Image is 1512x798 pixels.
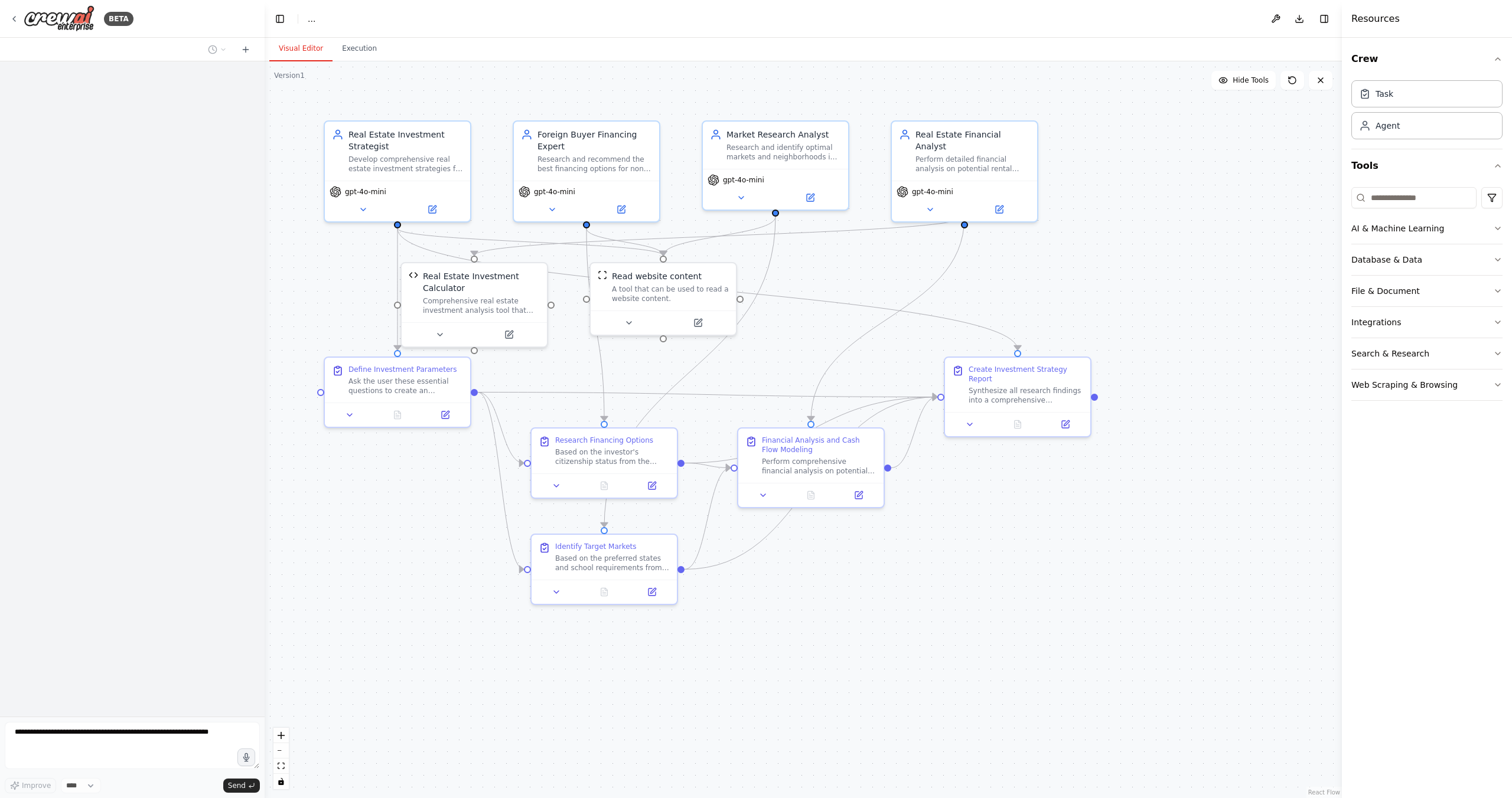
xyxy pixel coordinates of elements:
[373,408,423,422] button: No output available
[104,12,133,26] div: BETA
[348,155,463,174] div: Develop comprehensive real estate investment strategies for foreign investors in the US market, f...
[348,129,463,152] div: Real Estate Investment Strategist
[399,202,465,217] button: Open in side panel
[425,408,465,422] button: Open in side panel
[530,534,678,605] div: Identify Target MarketsBased on the preferred states and school requirements from the investor pr...
[1351,244,1503,275] button: Database & Data
[324,120,471,223] div: Real Estate Investment StrategistDevelop comprehensive real estate investment strategies for fore...
[685,391,937,469] g: Edge from 11875337-632a-48ca-856d-05ff3ab49cda to 072bbdfc-a52b-48c9-a9fc-a7970e2f9ac9
[891,391,937,474] g: Edge from c6940866-ca4e-406d-a9b6-4a137d00f6f4 to 072bbdfc-a52b-48c9-a9fc-a7970e2f9ac9
[392,228,669,256] g: Edge from f1abc927-d162-46df-bb8c-cc23f5fe3aa4 to 3fcb5f74-9d8e-4bab-9d14-6a6afd7bab92
[555,554,670,573] div: Based on the preferred states and school requirements from the investor profile, provide market a...
[726,129,841,140] div: Market Research Analyst
[1045,417,1086,431] button: Open in side panel
[685,462,731,575] g: Edge from 5f3a3a23-697d-4a10-9a73-e4a78729be6b to c6940866-ca4e-406d-a9b6-4a137d00f6f4
[915,155,1030,174] div: Perform detailed financial analysis on potential rental properties to ensure they meet cash flow ...
[274,71,305,80] div: Version 1
[631,585,672,599] button: Open in side panel
[762,436,876,454] div: Financial Analysis and Cash Flow Modeling
[537,155,652,174] div: Research and recommend the best financing options for non-[DEMOGRAPHIC_DATA] investing in America...
[1351,338,1503,369] button: Search & Research
[333,37,386,61] button: Execution
[1351,76,1503,149] div: Crew
[555,436,653,445] div: Research Financing Options
[762,457,876,476] div: Perform comprehensive financial analysis on potential investment properties from the recommended ...
[478,387,524,575] g: Edge from d978cfdb-8852-4bbe-bc37-2bc645e696db to 5f3a3a23-697d-4a10-9a73-e4a78729be6b
[513,120,660,223] div: Foreign Buyer Financing ExpertResearch and recommend the best financing options for non-[DEMOGRAP...
[534,187,575,197] span: gpt-4o-mini
[912,187,953,197] span: gpt-4o-mini
[5,778,56,793] button: Improve
[348,365,457,374] div: Define Investment Parameters
[891,120,1038,223] div: Real Estate Financial AnalystPerform detailed financial analysis on potential rental properties t...
[657,217,781,256] g: Edge from 29182d4a-54c4-4617-a056-95ac1579d7de to 3fcb5f74-9d8e-4bab-9d14-6a6afd7bab92
[969,386,1083,405] div: Synthesize all research findings into a comprehensive investment strategy report. Combine the fin...
[1351,182,1503,410] div: Tools
[475,328,542,342] button: Open in side panel
[345,187,386,197] span: gpt-4o-mini
[598,270,607,280] img: ScrapeWebsiteTool
[392,228,403,350] g: Edge from f1abc927-d162-46df-bb8c-cc23f5fe3aa4 to d978cfdb-8852-4bbe-bc37-2bc645e696db
[308,13,315,25] span: ...
[777,191,843,205] button: Open in side panel
[423,270,540,294] div: Real Estate Investment Calculator
[530,427,678,499] div: Research Financing OptionsBased on the investor's citizenship status from the previous task, prov...
[1376,88,1393,100] div: Task
[272,11,288,27] button: Hide left sidebar
[966,202,1032,217] button: Open in side panel
[737,427,885,508] div: Financial Analysis and Cash Flow ModelingPerform comprehensive financial analysis on potential in...
[1308,789,1340,796] a: React Flow attribution
[24,5,94,32] img: Logo
[478,387,524,469] g: Edge from d978cfdb-8852-4bbe-bc37-2bc645e696db to 11875337-632a-48ca-856d-05ff3ab49cda
[1351,213,1503,244] button: AI & Machine Learning
[409,270,418,280] img: Real Estate Investment Calculator
[1351,42,1503,76] button: Crew
[228,781,246,790] span: Send
[915,129,1030,152] div: Real Estate Financial Analyst
[1351,369,1503,400] button: Web Scraping & Browsing
[324,357,471,428] div: Define Investment ParametersAsk the user these essential questions to create an investment profil...
[579,585,630,599] button: No output available
[838,488,879,502] button: Open in side panel
[631,479,672,493] button: Open in side panel
[400,262,548,348] div: Real Estate Investment CalculatorReal Estate Investment CalculatorComprehensive real estate inves...
[581,228,669,256] g: Edge from 9f99b48e-918d-4847-ac81-639102a94ecd to 3fcb5f74-9d8e-4bab-9d14-6a6afd7bab92
[805,217,970,421] g: Edge from 01cdbfd4-bd79-4b96-aaef-bd941a17c525 to c6940866-ca4e-406d-a9b6-4a137d00f6f4
[22,781,51,790] span: Improve
[273,728,289,743] button: zoom in
[237,748,255,766] button: Click to speak your automation idea
[1351,276,1503,306] button: File & Document
[685,391,937,575] g: Edge from 5f3a3a23-697d-4a10-9a73-e4a78729be6b to 072bbdfc-a52b-48c9-a9fc-a7970e2f9ac9
[589,262,737,336] div: ScrapeWebsiteToolRead website contentA tool that can be used to read a website content.
[726,143,841,162] div: Research and identify optimal markets and neighborhoods in the [GEOGRAPHIC_DATA] for rental prope...
[555,542,637,551] div: Identify Target Markets
[1351,149,1503,182] button: Tools
[664,316,731,330] button: Open in side panel
[786,488,836,502] button: No output available
[273,758,289,774] button: fit view
[723,175,764,185] span: gpt-4o-mini
[588,202,654,217] button: Open in side panel
[1211,71,1276,90] button: Hide Tools
[273,774,289,789] button: toggle interactivity
[969,365,1083,384] div: Create Investment Strategy Report
[236,42,255,57] button: Start a new chat
[944,357,1091,437] div: Create Investment Strategy ReportSynthesize all research findings into a comprehensive investment...
[555,447,670,466] div: Based on the investor's citizenship status from the previous task, provide general knowledge abou...
[348,377,463,395] div: Ask the user these essential questions to create an investment profile: 1. "What is your total in...
[308,13,315,25] nav: breadcrumb
[423,296,540,315] div: Comprehensive real estate investment analysis tool that calculates cash flow, ROI, cap rates, and...
[1351,12,1400,26] h4: Resources
[598,217,781,527] g: Edge from 29182d4a-54c4-4617-a056-95ac1579d7de to 5f3a3a23-697d-4a10-9a73-e4a78729be6b
[478,387,937,403] g: Edge from d978cfdb-8852-4bbe-bc37-2bc645e696db to 072bbdfc-a52b-48c9-a9fc-a7970e2f9ac9
[273,728,289,789] div: React Flow controls
[612,270,702,282] div: Read website content
[581,228,610,421] g: Edge from 9f99b48e-918d-4847-ac81-639102a94ecd to 11875337-632a-48ca-856d-05ff3ab49cda
[612,284,729,303] div: A tool that can be used to read a website content.
[1233,76,1269,85] span: Hide Tools
[579,479,630,493] button: No output available
[993,417,1043,431] button: No output available
[273,743,289,758] button: zoom out
[223,779,260,793] button: Send
[1316,11,1332,27] button: Hide right sidebar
